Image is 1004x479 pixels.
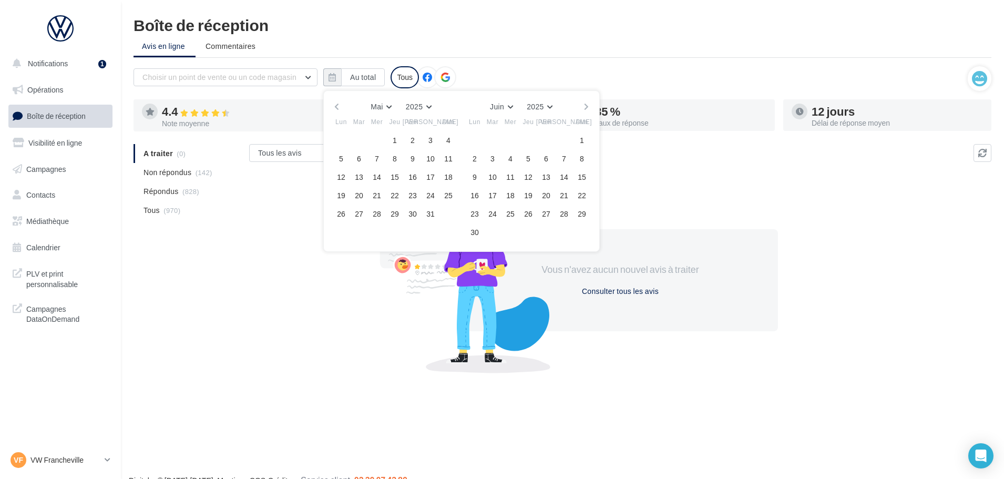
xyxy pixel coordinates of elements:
[503,188,518,203] button: 18
[249,144,354,162] button: Tous les avis
[6,79,115,101] a: Opérations
[6,105,115,127] a: Boîte de réception
[144,205,160,216] span: Tous
[467,151,483,167] button: 2
[341,68,385,86] button: Au total
[556,206,572,222] button: 28
[523,117,534,126] span: Jeu
[467,225,483,240] button: 30
[333,169,349,185] button: 12
[387,188,403,203] button: 22
[812,119,983,127] div: Délai de réponse moyen
[351,188,367,203] button: 20
[485,188,500,203] button: 17
[26,190,55,199] span: Contacts
[351,169,367,185] button: 13
[503,151,518,167] button: 4
[26,267,108,289] span: PLV et print personnalisable
[387,206,403,222] button: 29
[487,117,498,126] span: Mar
[335,117,347,126] span: Lun
[28,59,68,68] span: Notifications
[402,99,436,114] button: 2025
[405,151,421,167] button: 9
[556,188,572,203] button: 21
[387,169,403,185] button: 15
[6,210,115,232] a: Médiathèque
[440,151,456,167] button: 11
[574,169,590,185] button: 15
[520,206,536,222] button: 26
[387,133,403,148] button: 1
[578,285,663,298] button: Consulter tous les avis
[574,151,590,167] button: 8
[576,117,588,126] span: Dim
[485,151,500,167] button: 3
[391,66,419,88] div: Tous
[162,106,333,118] div: 4.4
[486,99,517,114] button: Juin
[6,184,115,206] a: Contacts
[574,133,590,148] button: 1
[440,188,456,203] button: 25
[467,169,483,185] button: 9
[440,133,456,148] button: 4
[353,117,365,126] span: Mar
[405,206,421,222] button: 30
[369,188,385,203] button: 21
[527,102,544,111] span: 2025
[369,151,385,167] button: 7
[206,41,255,52] span: Commentaires
[8,450,112,470] a: VF VW Francheville
[467,206,483,222] button: 23
[520,169,536,185] button: 12
[556,151,572,167] button: 7
[812,106,983,117] div: 12 jours
[14,455,23,465] span: VF
[406,102,423,111] span: 2025
[371,102,383,111] span: Mai
[595,119,766,127] div: Taux de réponse
[30,455,100,465] p: VW Francheville
[369,169,385,185] button: 14
[968,443,993,468] div: Open Intercom Messenger
[423,206,438,222] button: 31
[467,188,483,203] button: 16
[538,151,554,167] button: 6
[351,151,367,167] button: 6
[6,298,115,329] a: Campagnes DataOnDemand
[351,206,367,222] button: 27
[144,167,191,178] span: Non répondus
[503,206,518,222] button: 25
[142,73,296,81] span: Choisir un point de vente ou un code magasin
[26,302,108,324] span: Campagnes DataOnDemand
[6,237,115,259] a: Calendrier
[389,117,400,126] span: Jeu
[442,117,454,126] span: Dim
[490,102,504,111] span: Juin
[530,263,711,277] div: Vous n'avez aucun nouvel avis à traiter
[26,164,66,173] span: Campagnes
[27,85,63,94] span: Opérations
[574,206,590,222] button: 29
[333,206,349,222] button: 26
[333,151,349,167] button: 5
[371,117,383,126] span: Mer
[196,168,212,177] span: (142)
[469,117,480,126] span: Lun
[258,148,302,157] span: Tous les avis
[595,106,766,117] div: 85 %
[366,99,396,114] button: Mai
[505,117,516,126] span: Mer
[405,188,421,203] button: 23
[28,138,82,147] span: Visibilité en ligne
[485,169,500,185] button: 10
[520,151,536,167] button: 5
[538,206,554,222] button: 27
[6,262,115,293] a: PLV et print personnalisable
[423,133,438,148] button: 3
[423,151,438,167] button: 10
[538,169,554,185] button: 13
[26,243,60,252] span: Calendrier
[405,133,421,148] button: 2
